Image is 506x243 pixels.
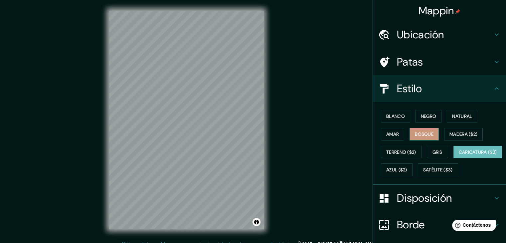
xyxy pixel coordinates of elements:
[397,55,423,69] font: Patas
[455,9,460,14] img: pin-icon.png
[397,82,422,96] font: Estilo
[421,113,436,119] font: Negro
[449,131,477,137] font: Madera ($2)
[373,49,506,75] div: Patas
[427,146,448,158] button: Gris
[447,217,499,236] iframe: Lanzador de widgets de ayuda
[459,149,497,155] font: Caricatura ($2)
[410,128,439,140] button: Bosque
[444,128,483,140] button: Madera ($2)
[386,167,407,173] font: Azul ($2)
[419,4,454,18] font: Mappin
[386,131,399,137] font: Amar
[373,185,506,211] div: Disposición
[453,146,502,158] button: Caricatura ($2)
[423,167,453,173] font: Satélite ($3)
[397,28,444,42] font: Ubicación
[381,110,410,122] button: Blanco
[386,149,416,155] font: Terreno ($2)
[253,218,260,226] button: Activar o desactivar atribución
[415,131,433,137] font: Bosque
[432,149,442,155] font: Gris
[381,128,404,140] button: Amar
[397,218,425,232] font: Borde
[381,163,413,176] button: Azul ($2)
[373,211,506,238] div: Borde
[416,110,442,122] button: Negro
[381,146,422,158] button: Terreno ($2)
[447,110,477,122] button: Natural
[397,191,452,205] font: Disposición
[386,113,405,119] font: Blanco
[452,113,472,119] font: Natural
[109,11,264,229] canvas: Mapa
[373,21,506,48] div: Ubicación
[373,75,506,102] div: Estilo
[418,163,458,176] button: Satélite ($3)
